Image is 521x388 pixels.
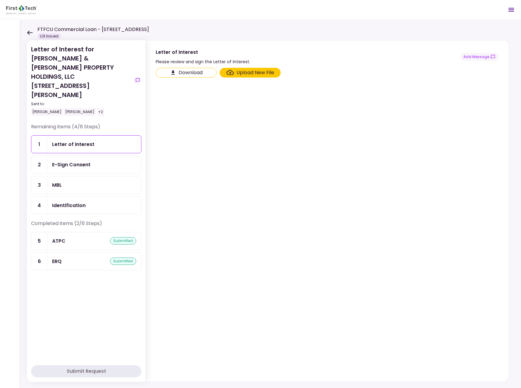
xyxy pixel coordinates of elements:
[31,365,141,377] button: Submit Request
[52,140,94,148] div: Letter of Interest
[37,26,149,33] h1: FTFCU Commercial Loan - [STREET_ADDRESS]
[31,197,47,214] div: 4
[67,368,106,375] div: Submit Request
[31,253,47,270] div: 6
[31,135,141,153] a: 1Letter of Interest
[37,33,61,39] div: LOI Issued
[52,181,62,189] div: MBL
[31,176,47,194] div: 3
[31,101,132,107] div: Sent to:
[31,156,141,174] a: 2E-Sign Consent
[52,161,90,168] div: E-Sign Consent
[31,45,132,116] div: Letter of Interest for [PERSON_NAME] & [PERSON_NAME] PROPERTY HOLDINGS, LLC [STREET_ADDRESS][PERS...
[146,40,509,382] div: Letter of InterestPlease review and sign the Letter of Interest.show-messagesClick here to downlo...
[31,220,141,232] div: Completed items (2/6 Steps)
[156,48,250,56] div: Letter of Interest
[156,58,250,65] div: Please review and sign the Letter of Interest.
[31,123,141,135] div: Remaining items (4/6 Steps)
[220,68,281,78] span: Click here to upload the required document
[52,202,86,209] div: Identification
[31,136,47,153] div: 1
[460,53,499,61] button: show-messages
[110,237,136,244] div: submitted
[31,252,141,270] a: 6ERQsubmitted
[97,108,104,116] div: +2
[52,258,62,265] div: ERQ
[134,77,141,84] button: show-messages
[31,232,141,250] a: 5ATPCsubmitted
[31,108,63,116] div: [PERSON_NAME]
[52,237,66,245] div: ATPC
[110,258,136,265] div: submitted
[31,232,47,250] div: 5
[156,68,217,78] button: Click here to download the document
[31,156,47,173] div: 2
[31,176,141,194] a: 3MBL
[236,69,274,76] div: Upload New File
[6,5,37,14] img: Partner icon
[31,196,141,214] a: 4Identification
[504,2,519,17] button: Open menu
[64,108,96,116] div: [PERSON_NAME]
